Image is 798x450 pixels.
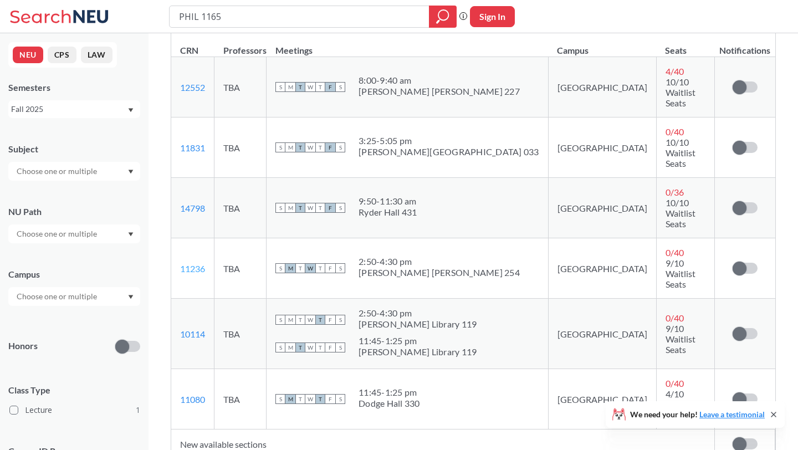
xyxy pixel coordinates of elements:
[180,394,205,405] a: 11080
[214,178,267,238] td: TBA
[359,319,477,330] div: [PERSON_NAME] Library 119
[214,57,267,117] td: TBA
[295,263,305,273] span: T
[275,342,285,352] span: S
[214,33,267,57] th: Professors
[359,207,417,218] div: Ryder Hall 431
[666,313,684,323] span: 0 / 40
[666,388,695,420] span: 4/10 Waitlist Seats
[8,268,140,280] div: Campus
[335,203,345,213] span: S
[436,9,449,24] svg: magnifying glass
[359,196,417,207] div: 9:50 - 11:30 am
[128,295,134,299] svg: Dropdown arrow
[11,290,104,303] input: Choose one or multiple
[359,335,477,346] div: 11:45 - 1:25 pm
[359,86,520,97] div: [PERSON_NAME] [PERSON_NAME] 227
[715,33,775,57] th: Notifications
[285,203,295,213] span: M
[325,342,335,352] span: F
[359,387,420,398] div: 11:45 - 1:25 pm
[470,6,515,27] button: Sign In
[180,263,205,274] a: 11236
[359,308,477,319] div: 2:50 - 4:30 pm
[128,170,134,174] svg: Dropdown arrow
[295,203,305,213] span: T
[8,81,140,94] div: Semesters
[325,394,335,404] span: F
[128,108,134,113] svg: Dropdown arrow
[8,224,140,243] div: Dropdown arrow
[325,315,335,325] span: F
[295,315,305,325] span: T
[335,263,345,273] span: S
[275,82,285,92] span: S
[214,238,267,299] td: TBA
[548,238,656,299] td: [GEOGRAPHIC_DATA]
[666,258,695,289] span: 9/10 Waitlist Seats
[548,117,656,178] td: [GEOGRAPHIC_DATA]
[315,394,325,404] span: T
[666,197,695,229] span: 10/10 Waitlist Seats
[8,143,140,155] div: Subject
[666,378,684,388] span: 0 / 40
[275,315,285,325] span: S
[305,203,315,213] span: W
[335,142,345,152] span: S
[666,76,695,108] span: 10/10 Waitlist Seats
[335,315,345,325] span: S
[305,342,315,352] span: W
[666,247,684,258] span: 0 / 40
[325,203,335,213] span: F
[335,82,345,92] span: S
[315,263,325,273] span: T
[666,187,684,197] span: 0 / 36
[178,7,421,26] input: Class, professor, course number, "phrase"
[315,315,325,325] span: T
[548,57,656,117] td: [GEOGRAPHIC_DATA]
[285,82,295,92] span: M
[180,82,205,93] a: 12552
[315,203,325,213] span: T
[8,100,140,118] div: Fall 2025Dropdown arrow
[11,227,104,241] input: Choose one or multiple
[128,232,134,237] svg: Dropdown arrow
[180,329,205,339] a: 10114
[8,162,140,181] div: Dropdown arrow
[13,47,43,63] button: NEU
[285,142,295,152] span: M
[214,299,267,369] td: TBA
[548,178,656,238] td: [GEOGRAPHIC_DATA]
[285,263,295,273] span: M
[267,33,549,57] th: Meetings
[359,146,539,157] div: [PERSON_NAME][GEOGRAPHIC_DATA] 033
[9,403,140,417] label: Lecture
[548,33,656,57] th: Campus
[359,75,520,86] div: 8:00 - 9:40 am
[548,299,656,369] td: [GEOGRAPHIC_DATA]
[295,394,305,404] span: T
[214,117,267,178] td: TBA
[136,404,140,416] span: 1
[666,137,695,168] span: 10/10 Waitlist Seats
[359,135,539,146] div: 3:25 - 5:05 pm
[8,287,140,306] div: Dropdown arrow
[11,165,104,178] input: Choose one or multiple
[295,142,305,152] span: T
[305,263,315,273] span: W
[11,103,127,115] div: Fall 2025
[295,342,305,352] span: T
[315,82,325,92] span: T
[285,394,295,404] span: M
[275,203,285,213] span: S
[180,44,198,57] div: CRN
[359,398,420,409] div: Dodge Hall 330
[214,369,267,429] td: TBA
[180,203,205,213] a: 14798
[315,342,325,352] span: T
[305,142,315,152] span: W
[8,384,140,396] span: Class Type
[8,206,140,218] div: NU Path
[656,33,715,57] th: Seats
[295,82,305,92] span: T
